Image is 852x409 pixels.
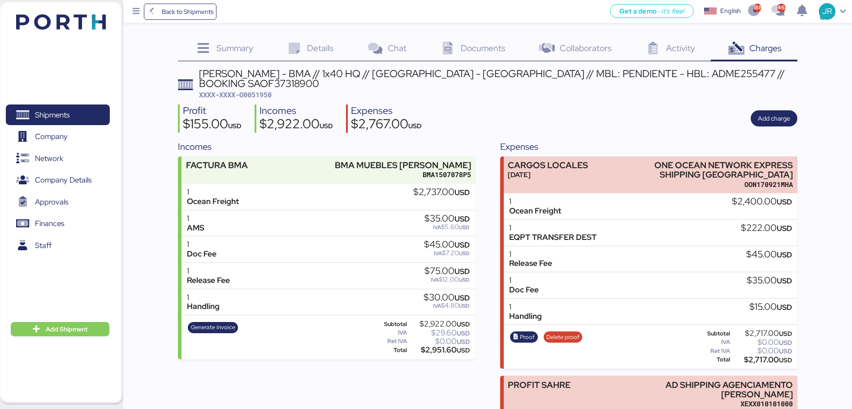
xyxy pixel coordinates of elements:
[459,276,470,283] span: USD
[622,161,793,179] div: ONE OCEAN NETWORK EXPRESS SHIPPING [GEOGRAPHIC_DATA]
[183,117,242,133] div: $155.00
[424,224,470,231] div: $5.60
[228,122,242,130] span: USD
[509,285,539,295] div: Doc Fee
[6,126,110,147] a: Company
[509,250,552,259] div: 1
[424,250,470,257] div: $7.20
[6,148,110,169] a: Network
[373,321,407,327] div: Subtotal
[433,302,441,309] span: IVA
[424,293,470,303] div: $30.00
[459,250,470,257] span: USD
[749,302,792,312] div: $15.00
[508,380,571,390] div: PROFIT SAHRE
[351,117,422,133] div: $2,767.00
[457,346,470,354] span: USD
[35,196,68,209] span: Approvals
[35,217,64,230] span: Finances
[335,170,471,179] div: BMA1507078P5
[454,293,470,303] span: USD
[779,356,792,364] span: USD
[509,223,597,233] div: 1
[191,322,235,332] span: Generate invoice
[259,117,333,133] div: $2,922.00
[424,266,470,276] div: $75.00
[758,113,790,124] span: Add charge
[259,104,333,117] div: Incomes
[622,399,793,409] div: XEXX010101000
[666,42,695,54] span: Activity
[35,130,68,143] span: Company
[457,329,470,337] span: USD
[509,197,561,206] div: 1
[424,240,470,250] div: $45.00
[777,223,792,233] span: USD
[732,357,792,363] div: $2,717.00
[747,276,792,286] div: $35.00
[777,302,792,312] span: USD
[178,140,475,153] div: Incomes
[732,348,792,354] div: $0.00
[500,140,797,153] div: Expenses
[199,90,272,99] span: XXXX-XXXX-O0051950
[162,6,213,17] span: Back to Shipments
[509,276,539,285] div: 1
[6,104,110,125] a: Shipments
[35,239,52,252] span: Staff
[732,330,792,337] div: $2,717.00
[388,42,407,54] span: Chat
[187,302,220,311] div: Handling
[777,197,792,207] span: USD
[779,339,792,347] span: USD
[320,122,333,130] span: USD
[508,161,588,170] div: CARGOS LOCALES
[457,338,470,346] span: USD
[720,6,741,16] div: English
[11,322,109,336] button: Add Shipment
[434,250,442,257] span: IVA
[424,302,470,309] div: $4.80
[454,187,470,197] span: USD
[741,223,792,233] div: $222.00
[454,266,470,276] span: USD
[560,42,612,54] span: Collaborators
[751,110,797,126] button: Add charge
[409,347,470,353] div: $2,951.60
[822,5,832,17] span: JR
[454,240,470,250] span: USD
[424,276,470,283] div: $12.00
[188,322,238,334] button: Generate invoice
[187,223,204,233] div: AMS
[459,224,470,231] span: USD
[35,152,63,165] span: Network
[373,338,407,344] div: Ret IVA
[187,214,204,223] div: 1
[510,331,538,343] button: Proof
[424,214,470,224] div: $35.00
[6,191,110,212] a: Approvals
[695,348,730,354] div: Ret IVA
[454,214,470,224] span: USD
[187,266,230,276] div: 1
[409,321,470,327] div: $2,922.00
[622,180,793,189] div: OON170921MHA
[335,161,471,170] div: BMA MUEBLES [PERSON_NAME]
[6,213,110,234] a: Finances
[777,276,792,286] span: USD
[431,276,439,283] span: IVA
[6,235,110,256] a: Staff
[509,233,597,242] div: EQPT TRANSFER DEST
[695,339,730,345] div: IVA
[732,197,792,207] div: $2,400.00
[216,42,253,54] span: Summary
[732,339,792,346] div: $0.00
[779,347,792,355] span: USD
[35,174,91,187] span: Company Details
[461,42,506,54] span: Documents
[187,249,216,259] div: Doc Fee
[409,338,470,345] div: $0.00
[183,104,242,117] div: Profit
[509,206,561,216] div: Ocean Freight
[520,332,535,342] span: Proof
